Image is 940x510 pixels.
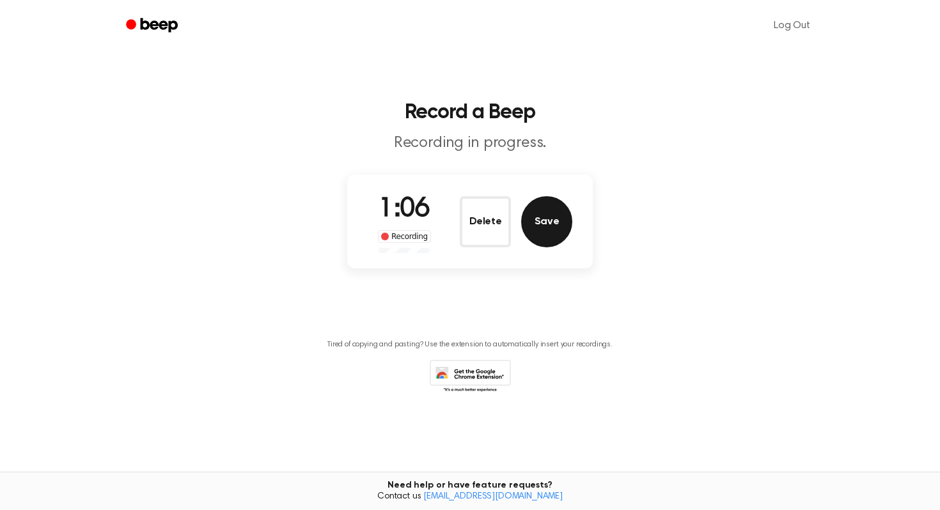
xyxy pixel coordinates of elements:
span: 1:06 [379,196,430,223]
p: Recording in progress. [224,133,716,154]
p: Tired of copying and pasting? Use the extension to automatically insert your recordings. [327,340,613,350]
a: Beep [117,13,189,38]
h1: Record a Beep [143,102,797,123]
button: Delete Audio Record [460,196,511,247]
button: Save Audio Record [521,196,572,247]
a: [EMAIL_ADDRESS][DOMAIN_NAME] [423,492,563,501]
a: Log Out [761,10,823,41]
span: Contact us [8,491,932,503]
div: Recording [378,230,431,243]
